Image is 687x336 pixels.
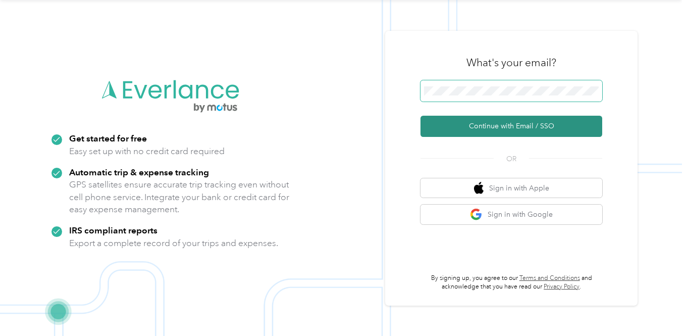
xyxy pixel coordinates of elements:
[420,178,602,198] button: apple logoSign in with Apple
[470,208,483,221] img: google logo
[69,237,278,250] p: Export a complete record of your trips and expenses.
[474,182,484,195] img: apple logo
[69,133,147,143] strong: Get started for free
[544,283,579,291] a: Privacy Policy
[519,274,580,282] a: Terms and Conditions
[420,116,602,137] button: Continue with Email / SSO
[69,178,290,216] p: GPS satellites ensure accurate trip tracking even without cell phone service. Integrate your bank...
[69,225,157,235] strong: IRS compliant reports
[420,274,602,292] p: By signing up, you agree to our and acknowledge that you have read our .
[420,205,602,224] button: google logoSign in with Google
[466,56,556,70] h3: What's your email?
[494,154,529,164] span: OR
[69,167,209,177] strong: Automatic trip & expense tracking
[69,145,225,158] p: Easy set up with no credit card required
